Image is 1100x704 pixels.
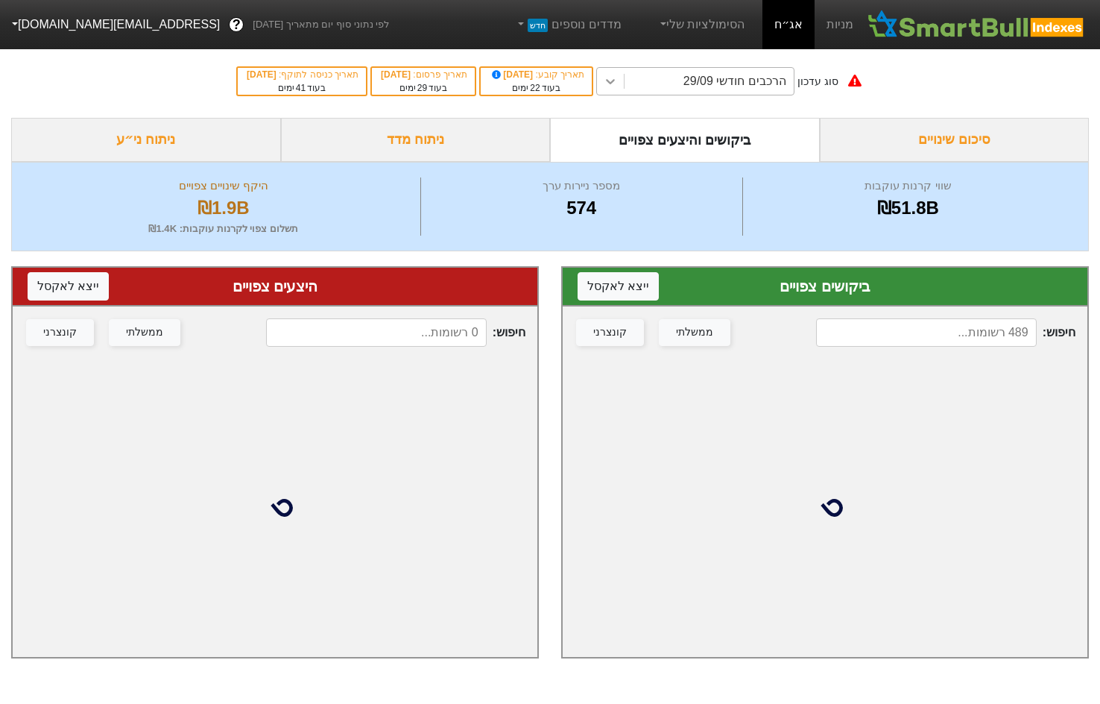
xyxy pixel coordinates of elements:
div: סיכום שינויים [820,118,1090,162]
div: הרכבים חודשי 29/09 [683,72,786,90]
div: בעוד ימים [245,81,358,95]
div: ביקושים צפויים [578,275,1072,298]
div: 574 [425,195,739,221]
div: ניתוח ני״ע [11,118,281,162]
span: חיפוש : [816,318,1075,347]
div: מספר ניירות ערך [425,177,739,195]
span: חדש [528,19,548,32]
div: קונצרני [43,324,77,341]
div: ממשלתי [676,324,713,341]
div: ניתוח מדד [281,118,551,162]
div: היצעים צפויים [28,275,522,298]
span: [DATE] [381,69,413,80]
button: ייצא לאקסל [28,272,109,301]
a: הסימולציות שלי [651,10,751,40]
span: [DATE] [490,69,536,80]
input: 489 רשומות... [816,318,1036,347]
div: שווי קרנות עוקבות [747,177,1069,195]
div: ₪51.8B [747,195,1069,221]
span: 29 [417,83,427,93]
div: סוג עדכון [797,74,838,89]
div: תאריך כניסה לתוקף : [245,68,358,81]
button: קונצרני [26,319,94,346]
a: מדדים נוספיםחדש [509,10,628,40]
div: תאריך פרסום : [379,68,467,81]
span: ? [233,15,241,35]
img: loading... [257,490,293,526]
span: לפי נתוני סוף יום מתאריך [DATE] [253,17,389,32]
button: ממשלתי [109,319,180,346]
div: היקף שינויים צפויים [31,177,417,195]
span: חיפוש : [266,318,525,347]
div: קונצרני [593,324,627,341]
div: תשלום צפוי לקרנות עוקבות : ₪1.4K [31,221,417,236]
div: ₪1.9B [31,195,417,221]
div: ממשלתי [126,324,163,341]
div: בעוד ימים [488,81,584,95]
img: SmartBull [865,10,1088,40]
div: תאריך קובע : [488,68,584,81]
span: 41 [296,83,306,93]
button: קונצרני [576,319,644,346]
img: loading... [807,490,843,526]
span: 22 [530,83,540,93]
button: ממשלתי [659,319,730,346]
button: ייצא לאקסל [578,272,659,301]
div: בעוד ימים [379,81,467,95]
div: ביקושים והיצעים צפויים [550,118,820,162]
input: 0 רשומות... [266,318,486,347]
span: [DATE] [247,69,279,80]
